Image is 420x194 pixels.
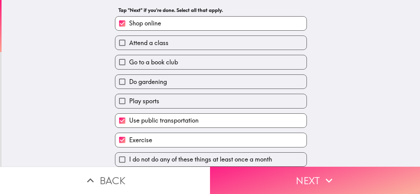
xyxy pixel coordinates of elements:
[129,19,161,28] span: Shop online
[118,7,303,13] h6: Tap "Next" if you're done. Select all that apply.
[129,78,167,86] span: Do gardening
[129,58,178,67] span: Go to a book club
[115,75,307,89] button: Do gardening
[115,94,307,108] button: Play sports
[115,36,307,50] button: Attend a class
[129,97,159,105] span: Play sports
[115,114,307,127] button: Use public transportation
[129,136,152,144] span: Exercise
[210,167,420,194] button: Next
[129,155,272,164] span: I do not do any of these things at least once a month
[115,133,307,147] button: Exercise
[129,116,199,125] span: Use public transportation
[115,153,307,166] button: I do not do any of these things at least once a month
[115,17,307,30] button: Shop online
[115,55,307,69] button: Go to a book club
[129,39,168,47] span: Attend a class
